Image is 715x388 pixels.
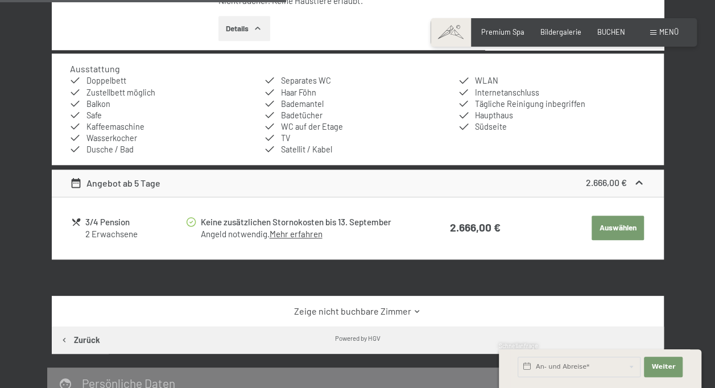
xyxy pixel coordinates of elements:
[86,76,126,85] span: Doppelbett
[70,176,160,190] div: Angebot ab 5 Tage
[651,362,675,372] span: Weiter
[475,110,513,120] span: Haupthaus
[280,122,342,131] span: WC auf der Etage
[499,342,538,349] span: Schnellanfrage
[481,27,524,36] a: Premium Spa
[52,327,109,354] button: Zurück
[280,88,316,97] span: Haar Föhn
[52,170,664,197] div: Angebot ab 5 Tage2.666,00 €
[86,122,144,131] span: Kaffeemaschine
[450,221,501,234] strong: 2.666,00 €
[86,133,137,143] span: Wasserkocher
[269,229,322,239] a: Mehr erfahren
[280,133,290,143] span: TV
[659,27,679,36] span: Menü
[540,27,581,36] a: Bildergalerie
[85,228,185,240] div: 2 Erwachsene
[200,228,414,240] div: Angeld notwendig.
[475,99,585,109] span: Tägliche Reinigung inbegriffen
[475,76,498,85] span: WLAN
[70,63,120,74] h4: Ausstattung
[585,177,626,188] strong: 2.666,00 €
[86,110,102,120] span: Safe
[475,122,507,131] span: Südseite
[592,216,644,241] button: Auswählen
[280,110,322,120] span: Badetücher
[280,76,330,85] span: Separates WC
[597,27,625,36] a: BUCHEN
[200,216,414,229] div: Keine zusätzlichen Stornokosten bis 13. September
[644,357,683,377] button: Weiter
[70,305,645,317] a: Zeige nicht buchbare Zimmer
[280,145,332,154] span: Satellit / Kabel
[86,145,134,154] span: Dusche / Bad
[86,88,155,97] span: Zustellbett möglich
[86,99,110,109] span: Balkon
[218,16,270,41] button: Details
[335,333,381,342] div: Powered by HGV
[475,88,539,97] span: Internetanschluss
[280,99,323,109] span: Bademantel
[85,216,185,229] div: 3/4 Pension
